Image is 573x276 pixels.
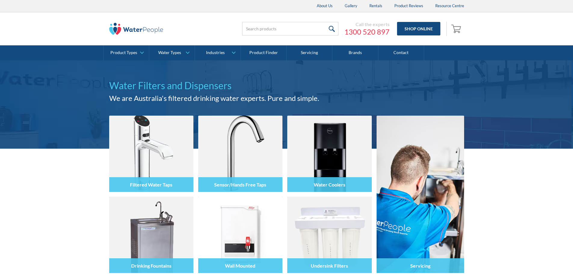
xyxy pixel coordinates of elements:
[109,23,163,35] img: The Water People
[378,45,424,60] a: Contact
[198,116,282,192] img: Sensor/Hands Free Taps
[225,263,255,268] h4: Wall Mounted
[450,22,464,36] a: Open empty cart
[344,27,390,36] a: 1300 520 897
[214,182,266,187] h4: Sensor/Hands Free Taps
[149,45,195,60] a: Water Types
[109,116,193,192] img: Filtered Water Taps
[410,263,430,268] h4: Servicing
[377,116,464,273] a: Servicing
[287,197,371,273] img: Undersink Filters
[242,22,338,35] input: Search products
[110,50,137,55] div: Product Types
[158,50,181,55] div: Water Types
[314,182,345,187] h4: Water Coolers
[103,45,149,60] a: Product Types
[195,45,240,60] a: Industries
[206,50,225,55] div: Industries
[131,263,171,268] h4: Drinking Fountains
[287,45,332,60] a: Servicing
[109,197,193,273] img: Drinking Fountains
[311,263,348,268] h4: Undersink Filters
[130,182,172,187] h4: Filtered Water Taps
[198,197,282,273] img: Wall Mounted
[397,22,440,35] a: Shop Online
[241,45,287,60] a: Product Finder
[287,116,371,192] img: Water Coolers
[344,21,390,27] div: Call the experts
[332,45,378,60] a: Brands
[451,24,463,33] img: shopping cart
